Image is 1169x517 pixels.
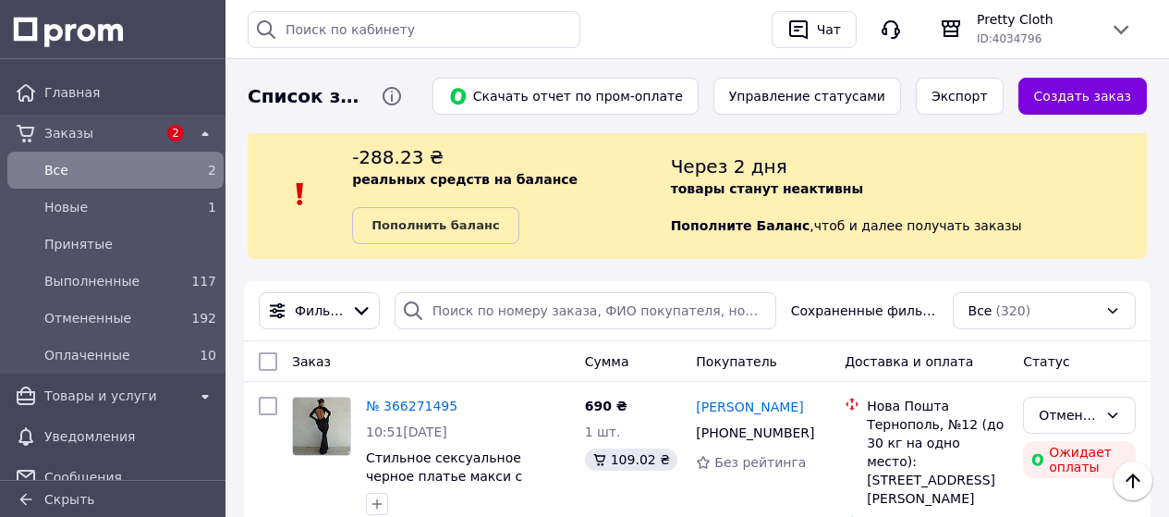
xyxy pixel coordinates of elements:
div: 109.02 ₴ [585,449,677,471]
span: Отмененные [44,309,179,327]
a: Пополнить баланс [352,207,518,244]
span: Товары и услуги [44,387,187,405]
div: Отменен [1039,405,1098,425]
span: Фильтры [295,302,344,320]
span: Оплаченные [44,346,179,364]
a: Фото товару [292,397,351,456]
span: 2 [167,125,184,142]
a: Создать заказ [1018,78,1147,115]
span: Все [968,302,992,320]
input: Поиск по номеру заказа, ФИО покупателя, номеру телефона, Email, номеру накладной [395,292,776,329]
span: Без рейтинга [714,455,806,470]
span: Статус [1023,354,1070,369]
button: Экспорт [916,78,1004,115]
b: товары станут неактивны [671,181,863,196]
span: Скрыть [44,492,95,507]
a: № 366271495 [366,399,457,413]
span: Новые [44,198,179,216]
b: реальных средств на балансе [352,172,578,187]
span: -288.23 ₴ [352,146,444,168]
span: Сообщения [44,468,216,486]
div: , чтоб и далее получать заказы [671,144,1147,244]
span: Сохраненные фильтры: [791,302,938,320]
span: 1 [208,200,216,215]
b: Пополнить баланс [371,218,499,232]
span: Все [44,161,179,179]
button: Чат [772,11,857,48]
img: Фото товару [293,398,350,455]
span: 10 [200,348,216,363]
span: 117 [191,274,216,289]
button: Наверх [1114,462,1152,500]
span: 690 ₴ [585,399,627,413]
button: Управление статусами [713,78,901,115]
span: Pretty Cloth [977,10,1095,29]
span: Заказ [292,354,331,369]
span: Заказы [44,124,157,142]
span: ID: 4034796 [977,32,1041,45]
div: Нова Пошта [867,397,1008,415]
img: :exclamation: [286,180,314,208]
div: Чат [813,16,845,43]
span: Принятые [44,235,216,253]
span: Сумма [585,354,629,369]
input: Поиск по кабинету [248,11,580,48]
b: Пополните Баланс [671,218,810,233]
span: Покупатель [696,354,777,369]
div: Тернополь, №12 (до 30 кг на одно место): [STREET_ADDRESS][PERSON_NAME] [867,415,1008,508]
a: [PERSON_NAME] [696,398,803,416]
span: (320) [995,303,1030,318]
span: 192 [191,311,216,326]
div: [PHONE_NUMBER] [692,420,815,446]
span: 2 [208,163,216,178]
span: Через 2 дня [671,155,787,178]
span: 10:51[DATE] [366,425,447,439]
button: Скачать отчет по пром-оплате [432,78,699,115]
span: Выполненные [44,272,179,290]
span: Главная [44,83,216,102]
span: Доставка и оплата [845,354,973,369]
span: Список заказов [248,83,366,110]
span: 1 шт. [585,425,621,439]
div: Ожидает оплаты [1023,441,1136,478]
span: Уведомления [44,427,216,446]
